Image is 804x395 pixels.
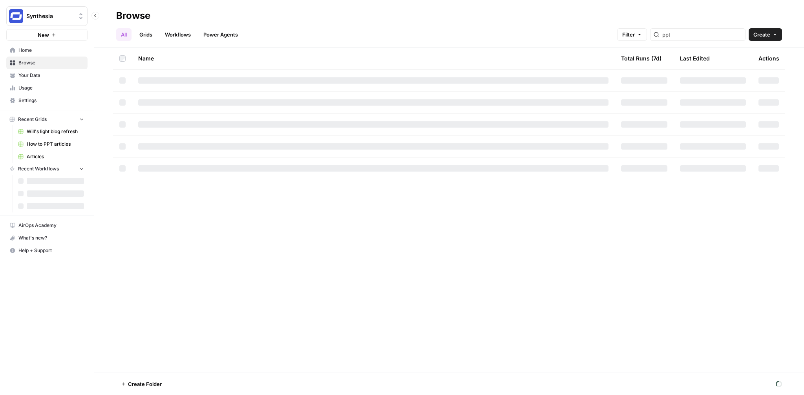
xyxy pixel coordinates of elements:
[749,28,782,41] button: Create
[15,150,88,163] a: Articles
[160,28,196,41] a: Workflows
[680,48,710,69] div: Last Edited
[18,165,59,172] span: Recent Workflows
[128,380,162,388] span: Create Folder
[135,28,157,41] a: Grids
[753,31,770,38] span: Create
[18,247,84,254] span: Help + Support
[6,113,88,125] button: Recent Grids
[6,232,88,244] button: What's new?
[6,219,88,232] a: AirOps Academy
[6,82,88,94] a: Usage
[6,244,88,257] button: Help + Support
[617,28,647,41] button: Filter
[621,48,661,69] div: Total Runs (7d)
[6,6,88,26] button: Workspace: Synthesia
[27,153,84,160] span: Articles
[27,141,84,148] span: How to PPT articles
[199,28,243,41] a: Power Agents
[18,84,84,91] span: Usage
[15,125,88,138] a: Will's light blog refresh
[622,31,635,38] span: Filter
[138,48,608,69] div: Name
[18,222,84,229] span: AirOps Academy
[18,59,84,66] span: Browse
[7,232,87,244] div: What's new?
[6,57,88,69] a: Browse
[6,44,88,57] a: Home
[6,163,88,175] button: Recent Workflows
[27,128,84,135] span: Will's light blog refresh
[116,28,132,41] a: All
[18,97,84,104] span: Settings
[758,48,779,69] div: Actions
[18,72,84,79] span: Your Data
[116,378,166,390] button: Create Folder
[15,138,88,150] a: How to PPT articles
[116,9,150,22] div: Browse
[6,94,88,107] a: Settings
[18,116,47,123] span: Recent Grids
[6,69,88,82] a: Your Data
[38,31,49,39] span: New
[6,29,88,41] button: New
[9,9,23,23] img: Synthesia Logo
[662,31,742,38] input: Search
[26,12,74,20] span: Synthesia
[18,47,84,54] span: Home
